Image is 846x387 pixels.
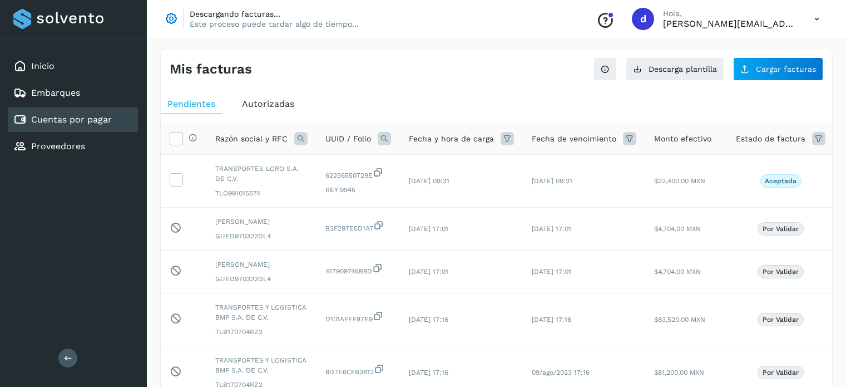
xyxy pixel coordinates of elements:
div: Proveedores [8,134,138,159]
span: $81,200.00 MXN [654,369,704,376]
span: [DATE] 17:16 [409,316,448,324]
span: Cargar facturas [756,65,816,73]
span: TRANSPORTES LORO S.A. DE C.V. [215,164,308,184]
span: Fecha y hora de carga [409,133,494,145]
span: 62256550729E [325,167,391,180]
span: [PERSON_NAME] [215,217,308,227]
a: Inicio [31,61,55,71]
p: Descargando facturas... [190,9,359,19]
a: Embarques [31,87,80,98]
span: [DATE] 17:01 [532,268,571,276]
span: TLO991015574 [215,188,308,198]
span: 09/ago/2023 17:16 [532,369,590,376]
a: Cuentas por pagar [31,114,112,125]
span: [DATE] 17:16 [409,369,448,376]
span: Pendientes [167,99,215,109]
button: Cargar facturas [733,57,823,81]
span: [DATE] 09:31 [409,177,449,185]
p: Por validar [763,369,799,376]
span: [PERSON_NAME] [215,259,308,270]
span: GUED970322DL4 [215,231,308,241]
span: $4,704.00 MXN [654,268,701,276]
span: 417909746B8D [325,263,391,276]
span: Descarga plantilla [649,65,717,73]
span: Monto efectivo [654,133,711,145]
p: Este proceso puede tardar algo de tiempo... [190,19,359,29]
span: TRANSPORTES Y LOGISTICA BMP S.A. DE C.V. [215,355,308,375]
p: daniel.albo@salbologistics.com [663,18,796,29]
span: Fecha de vencimiento [532,133,616,145]
span: TRANSPORTES Y LOGISTICA BMP S.A. DE C.V. [215,302,308,322]
span: REY 9945 [325,185,391,195]
span: Estado de factura [736,133,805,145]
p: Hola, [663,9,796,18]
span: D101AFEF87E9 [325,311,391,324]
p: Aceptada [765,177,796,185]
span: [DATE] 17:01 [409,268,448,276]
div: Inicio [8,54,138,79]
span: UUID / Folio [325,133,371,145]
span: 8D7E6CFB3612 [325,364,391,377]
a: Proveedores [31,141,85,151]
div: Embarques [8,81,138,105]
p: Por validar [763,225,799,233]
span: GUED970322DL4 [215,274,308,284]
div: Cuentas por pagar [8,107,138,132]
span: Autorizadas [242,99,294,109]
span: TLB170704RZ2 [215,327,308,337]
span: Razón social y RFC [215,133,288,145]
span: $83,520.00 MXN [654,316,705,324]
span: [DATE] 17:16 [532,316,571,324]
h4: Mis facturas [170,61,252,77]
span: $4,704.00 MXN [654,225,701,233]
span: [DATE] 17:01 [532,225,571,233]
span: [DATE] 17:01 [409,225,448,233]
button: Descarga plantilla [626,57,724,81]
p: Por validar [763,268,799,276]
span: B2F297E5D1A7 [325,220,391,233]
span: [DATE] 09:31 [532,177,572,185]
span: $22,400.00 MXN [654,177,705,185]
p: Por validar [763,316,799,324]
